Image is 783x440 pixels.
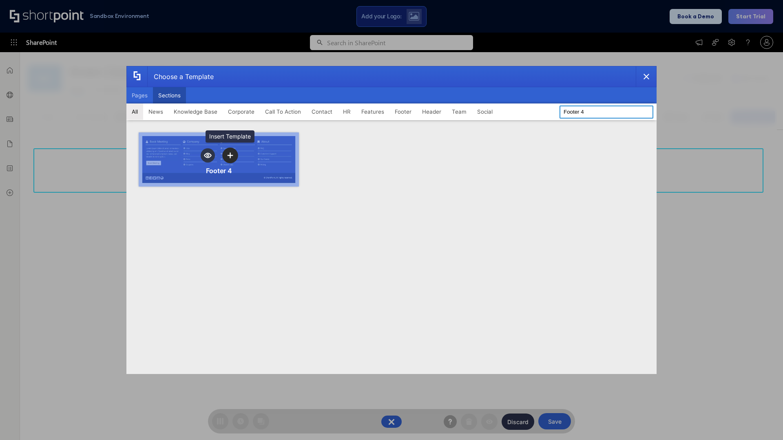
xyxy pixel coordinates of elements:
button: Footer [389,103,417,120]
button: Pages [126,87,153,103]
div: template selector [126,66,657,374]
button: Knowledge Base [168,103,223,120]
iframe: Chat Widget [742,401,783,440]
button: Contact [306,103,338,120]
button: Features [356,103,389,120]
button: All [126,103,143,120]
button: Corporate [223,103,260,120]
button: Social [472,103,498,120]
button: Call To Action [260,103,306,120]
div: Footer 4 [206,167,232,175]
input: Search [560,106,653,119]
div: Choose a Template [147,66,214,87]
button: HR [338,103,356,120]
button: News [143,103,168,120]
button: Team [447,103,472,120]
button: Sections [153,87,186,103]
button: Header [417,103,447,120]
